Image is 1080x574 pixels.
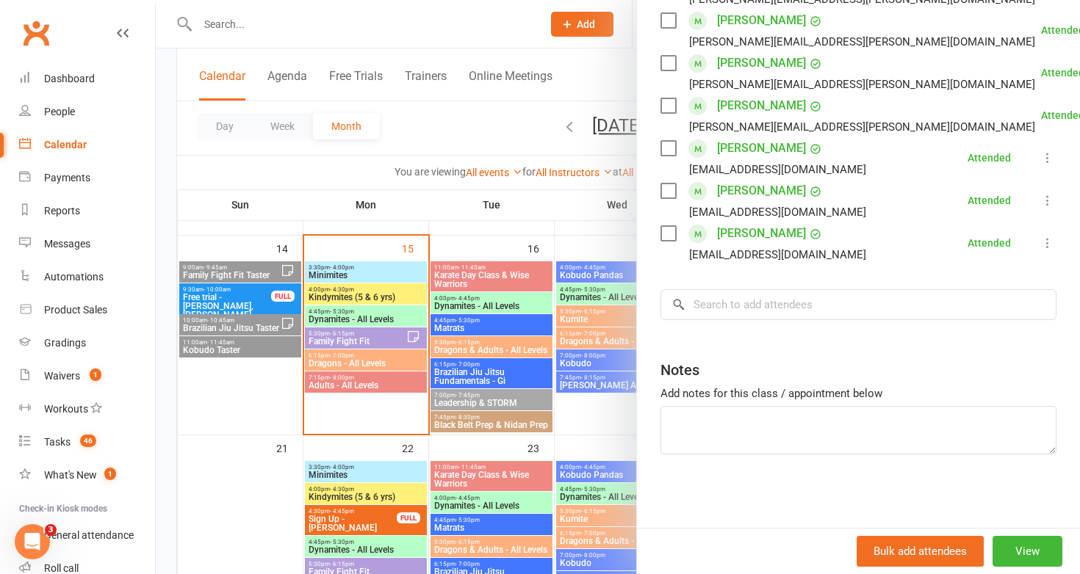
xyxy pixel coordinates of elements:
span: 3 [45,524,57,536]
div: Attended [968,153,1011,163]
a: [PERSON_NAME] [717,9,806,32]
div: Product Sales [44,304,107,316]
a: Waivers 1 [19,360,155,393]
a: [PERSON_NAME] [717,51,806,75]
div: [EMAIL_ADDRESS][DOMAIN_NAME] [689,245,866,264]
a: Dashboard [19,62,155,95]
div: What's New [44,469,97,481]
a: People [19,95,155,128]
input: Search to add attendees [660,289,1056,320]
button: View [993,536,1062,567]
div: Notes [660,360,699,380]
a: Tasks 46 [19,426,155,459]
div: Tasks [44,436,71,448]
div: [PERSON_NAME][EMAIL_ADDRESS][PERSON_NAME][DOMAIN_NAME] [689,32,1035,51]
div: Automations [44,271,104,283]
a: [PERSON_NAME] [717,179,806,203]
div: [EMAIL_ADDRESS][DOMAIN_NAME] [689,160,866,179]
a: Messages [19,228,155,261]
span: 1 [104,468,116,480]
a: Gradings [19,327,155,360]
button: Bulk add attendees [857,536,984,567]
div: Dashboard [44,73,95,84]
a: [PERSON_NAME] [717,94,806,117]
span: 46 [80,435,96,447]
a: Product Sales [19,294,155,327]
div: Attended [968,238,1011,248]
div: People [44,106,75,117]
a: [PERSON_NAME] [717,222,806,245]
div: General attendance [44,529,134,541]
span: 1 [90,368,101,381]
div: Attended [968,195,1011,206]
a: Reports [19,195,155,228]
a: Payments [19,161,155,195]
div: Reports [44,205,80,217]
div: [PERSON_NAME][EMAIL_ADDRESS][PERSON_NAME][DOMAIN_NAME] [689,75,1035,94]
div: [EMAIL_ADDRESS][DOMAIN_NAME] [689,203,866,222]
div: Waivers [44,370,80,382]
div: Gradings [44,337,86,349]
a: General attendance kiosk mode [19,519,155,552]
a: Automations [19,261,155,294]
div: Calendar [44,139,87,150]
a: Clubworx [18,15,54,51]
div: [PERSON_NAME][EMAIL_ADDRESS][PERSON_NAME][DOMAIN_NAME] [689,117,1035,137]
a: Workouts [19,393,155,426]
div: Messages [44,238,90,250]
iframe: Intercom live chat [15,524,50,559]
a: What's New1 [19,459,155,492]
div: Roll call [44,562,79,574]
div: Add notes for this class / appointment below [660,385,1056,402]
a: Calendar [19,128,155,161]
div: Workouts [44,403,88,415]
a: [PERSON_NAME] [717,137,806,160]
div: Payments [44,172,90,184]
